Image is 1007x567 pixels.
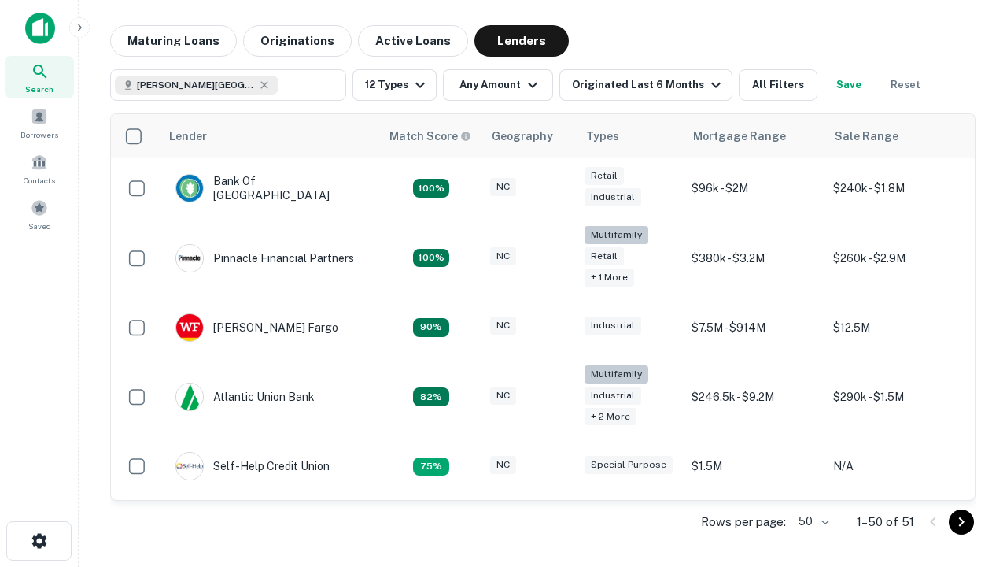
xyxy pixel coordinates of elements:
img: picture [176,175,203,202]
img: capitalize-icon.png [25,13,55,44]
th: Geography [482,114,577,158]
td: $246.5k - $9.2M [684,358,825,437]
td: $380k - $3.2M [684,218,825,298]
td: $240k - $1.8M [825,158,967,218]
div: Mortgage Range [693,127,786,146]
div: Sale Range [835,127,898,146]
td: $1.5M [684,436,825,496]
div: Lender [169,127,207,146]
td: $7.5M - $914M [684,298,825,358]
div: + 1 more [585,269,634,287]
div: NC [490,456,516,474]
div: Matching Properties: 14, hasApolloMatch: undefined [413,179,449,198]
div: Multifamily [585,365,648,384]
iframe: Chat Widget [928,391,1007,466]
button: Originations [243,25,352,57]
div: [PERSON_NAME] Fargo [175,313,338,342]
img: picture [176,384,203,410]
div: Bank Of [GEOGRAPHIC_DATA] [175,174,364,202]
p: Rows per page: [701,513,786,532]
div: 50 [792,510,832,533]
button: Any Amount [443,69,553,101]
div: Atlantic Union Bank [175,383,315,411]
div: Industrial [585,387,641,405]
td: $290k - $1.5M [825,358,967,437]
button: 12 Types [352,69,437,101]
button: Maturing Loans [110,25,237,57]
a: Search [5,56,74,98]
div: NC [490,247,516,265]
th: Lender [160,114,380,158]
img: picture [176,453,203,480]
a: Saved [5,193,74,235]
div: Retail [585,247,624,265]
span: Saved [28,220,51,232]
div: Geography [492,127,553,146]
button: Lenders [474,25,569,57]
div: Matching Properties: 11, hasApolloMatch: undefined [413,387,449,406]
span: Borrowers [20,128,58,141]
button: Go to next page [949,510,974,535]
span: Search [25,83,53,95]
th: Sale Range [825,114,967,158]
div: Matching Properties: 24, hasApolloMatch: undefined [413,249,449,268]
div: Matching Properties: 10, hasApolloMatch: undefined [413,458,449,476]
td: $96k - $2M [684,158,825,218]
a: Borrowers [5,102,74,144]
div: Industrial [585,188,641,206]
td: N/A [825,436,967,496]
img: picture [176,245,203,272]
button: Active Loans [358,25,468,57]
th: Mortgage Range [684,114,825,158]
button: Save your search to get updates of matches that match your search criteria. [824,69,874,101]
div: Special Purpose [585,456,673,474]
button: Originated Last 6 Months [559,69,732,101]
td: $260k - $2.9M [825,218,967,298]
span: [PERSON_NAME][GEOGRAPHIC_DATA], [GEOGRAPHIC_DATA] [137,78,255,92]
div: NC [490,178,516,196]
div: Retail [585,167,624,185]
td: $12.5M [825,298,967,358]
span: Contacts [24,174,55,187]
div: Capitalize uses an advanced AI algorithm to match your search with the best lender. The match sco... [389,128,471,145]
div: NC [490,387,516,405]
div: Types [586,127,619,146]
div: Multifamily [585,226,648,244]
div: Self-help Credit Union [175,452,330,480]
div: + 2 more [585,408,636,426]
div: Originated Last 6 Months [572,76,725,94]
div: NC [490,317,516,335]
p: 1–50 of 51 [857,513,914,532]
a: Contacts [5,147,74,190]
button: All Filters [739,69,817,101]
div: Pinnacle Financial Partners [175,244,354,272]
div: Matching Properties: 12, hasApolloMatch: undefined [413,318,449,337]
div: Industrial [585,317,641,335]
img: picture [176,314,203,341]
button: Reset [880,69,931,101]
th: Capitalize uses an advanced AI algorithm to match your search with the best lender. The match sco... [380,114,482,158]
th: Types [577,114,684,158]
h6: Match Score [389,128,468,145]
